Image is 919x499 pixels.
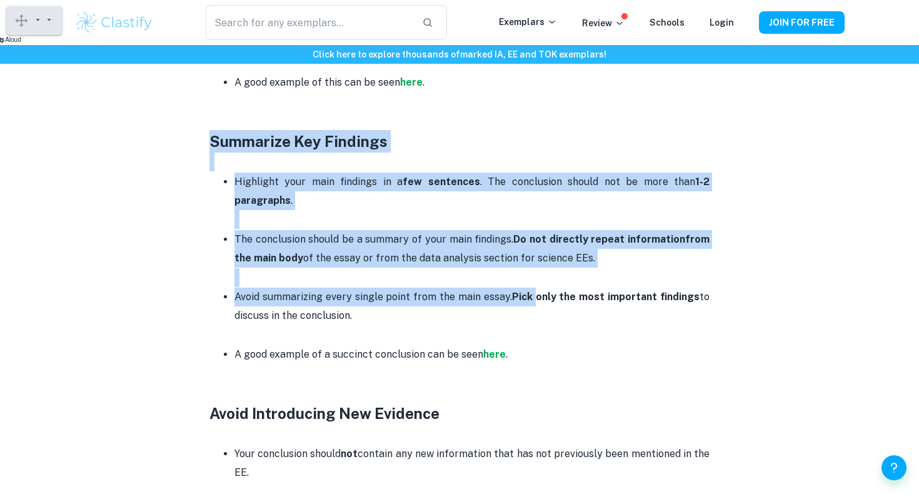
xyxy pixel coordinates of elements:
p: A good example of this can be seen . [234,73,710,92]
strong: Pick only the most important findings [512,291,700,303]
button: Help and Feedback [881,455,906,480]
gw-toolbardropdownbutton: Talk&Type [44,19,54,26]
p: Your conclusion should contain any new information that has not previously been mentioned in the EE. [234,445,710,483]
a: here [400,76,423,88]
img: Clastify logo [74,10,154,35]
strong: not [341,448,358,460]
h6: Click here to explore thousands of marked IA, EE and TOK exemplars ! [3,48,916,61]
p: The conclusion should be a summary of your main findings. [234,230,710,268]
a: here [483,348,506,360]
p: Highlight your main findings in a . The conclusion should not be more than . [234,173,710,211]
a: Schools [650,18,685,28]
input: Search for any exemplars... [206,5,412,40]
p: A good example of a succinct conclusion can be seen . [234,345,710,364]
button: JOIN FOR FREE [759,11,845,34]
gw-toolbardropdownbutton: Prediction [33,19,44,26]
p: Exemplars [499,15,557,29]
a: Login [710,18,734,28]
p: Review [582,16,625,30]
strong: Avoid Introducing New Evidence [209,405,439,422]
strong: few sentences [403,176,480,188]
p: Avoid summarizing every single point from the main essay. to discuss in the conclusion. [234,288,710,326]
strong: Do not directly repeat information [513,233,685,245]
strong: Summarize Key Findings [209,133,388,150]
